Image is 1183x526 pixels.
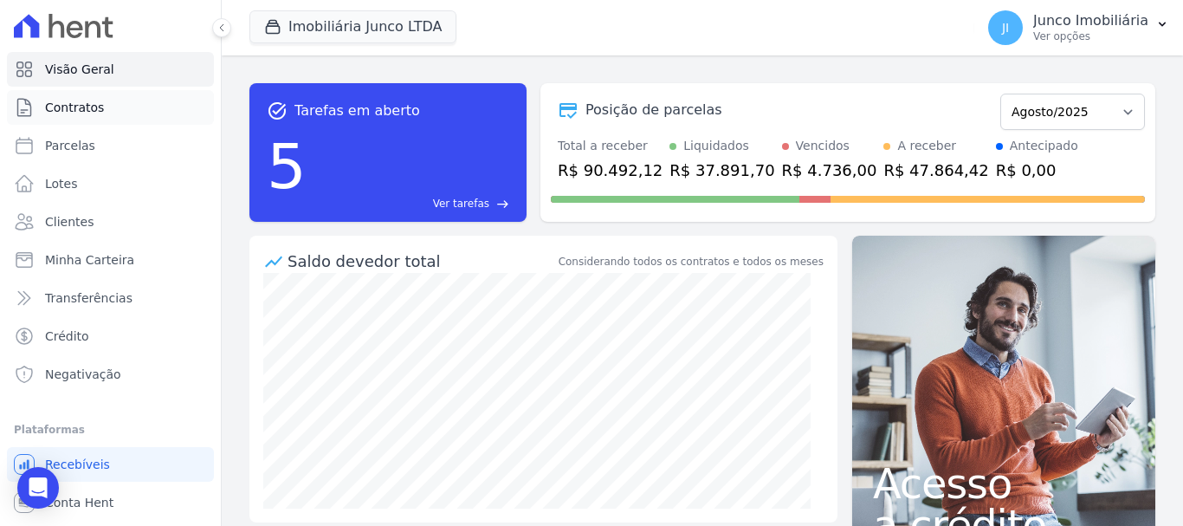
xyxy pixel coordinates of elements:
[7,166,214,201] a: Lotes
[7,485,214,520] a: Conta Hent
[1033,29,1148,43] p: Ver opções
[996,159,1078,182] div: R$ 0,00
[7,52,214,87] a: Visão Geral
[7,205,214,239] a: Clientes
[267,121,307,211] div: 5
[1002,22,1009,34] span: JI
[496,198,509,211] span: east
[796,137,850,155] div: Vencidos
[974,3,1183,52] button: JI Junco Imobiliária Ver opções
[314,196,509,211] a: Ver tarefas east
[45,456,110,473] span: Recebíveis
[669,159,774,182] div: R$ 37.891,70
[683,137,749,155] div: Liquidados
[45,328,89,345] span: Crédito
[17,467,59,509] div: Open Intercom Messenger
[873,463,1135,504] span: Acesso
[883,159,988,182] div: R$ 47.864,42
[585,100,722,120] div: Posição de parcelas
[559,254,824,269] div: Considerando todos os contratos e todos os meses
[249,10,456,43] button: Imobiliária Junco LTDA
[45,61,114,78] span: Visão Geral
[45,494,113,511] span: Conta Hent
[7,357,214,392] a: Negativação
[45,213,94,231] span: Clientes
[45,137,95,154] span: Parcelas
[14,419,207,440] div: Plataformas
[45,366,121,383] span: Negativação
[45,99,104,116] span: Contratos
[288,250,555,273] div: Saldo devedor total
[45,251,134,269] span: Minha Carteira
[7,447,214,482] a: Recebíveis
[7,243,214,277] a: Minha Carteira
[433,196,489,211] span: Ver tarefas
[7,319,214,354] a: Crédito
[558,159,663,182] div: R$ 90.492,12
[7,128,214,163] a: Parcelas
[267,101,288,121] span: task_alt
[897,137,956,155] div: A receber
[7,90,214,125] a: Contratos
[45,175,78,192] span: Lotes
[7,281,214,315] a: Transferências
[1033,12,1148,29] p: Junco Imobiliária
[294,101,420,121] span: Tarefas em aberto
[782,159,877,182] div: R$ 4.736,00
[558,137,663,155] div: Total a receber
[1010,137,1078,155] div: Antecipado
[45,289,133,307] span: Transferências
